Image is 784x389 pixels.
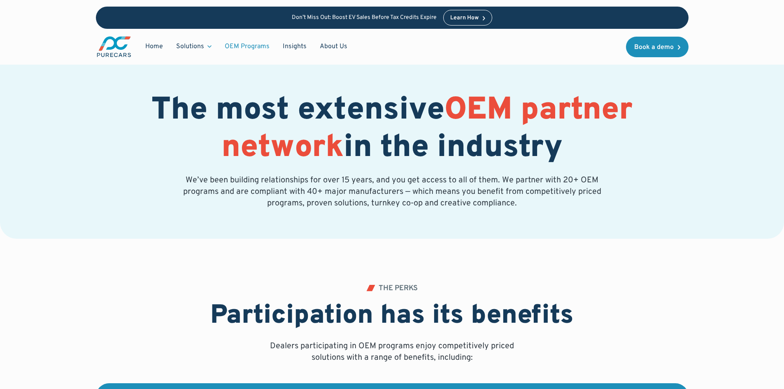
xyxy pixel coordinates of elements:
a: Home [139,39,170,54]
h1: The most extensive in the industry [96,92,689,167]
h2: Participation has its benefits [210,300,574,332]
a: OEM Programs [218,39,276,54]
a: Learn How [443,10,492,26]
a: Insights [276,39,313,54]
div: Book a demo [634,44,674,51]
span: OEM partner network [221,91,633,168]
div: Solutions [170,39,218,54]
p: Don’t Miss Out: Boost EV Sales Before Tax Credits Expire [292,14,437,21]
div: Solutions [176,42,204,51]
div: THE PERKS [379,285,418,292]
img: purecars logo [96,35,132,58]
p: Dealers participating in OEM programs enjoy competitively priced solutions with a range of benefi... [267,340,517,363]
p: We’ve been building relationships for over 15 years, and you get access to all of them. We partne... [181,175,603,209]
a: main [96,35,132,58]
a: About Us [313,39,354,54]
div: Learn How [450,15,479,21]
a: Book a demo [626,37,689,57]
